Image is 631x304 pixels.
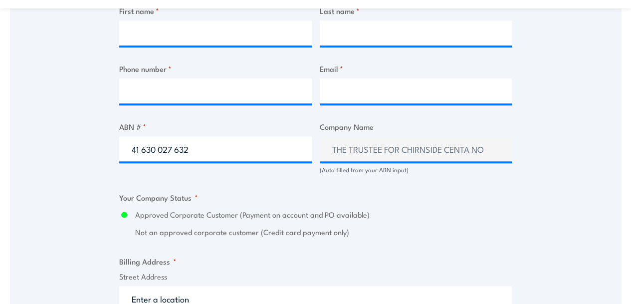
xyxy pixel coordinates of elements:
[320,121,512,132] label: Company Name
[119,5,312,16] label: First name
[135,227,512,238] label: Not an approved corporate customer (Credit card payment only)
[119,192,198,203] legend: Your Company Status
[119,121,312,132] label: ABN #
[119,63,312,74] label: Phone number
[320,5,512,16] label: Last name
[135,209,512,221] label: Approved Corporate Customer (Payment on account and PO available)
[320,165,512,175] div: (Auto filled from your ABN input)
[320,63,512,74] label: Email
[119,271,512,283] label: Street Address
[119,256,177,267] legend: Billing Address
